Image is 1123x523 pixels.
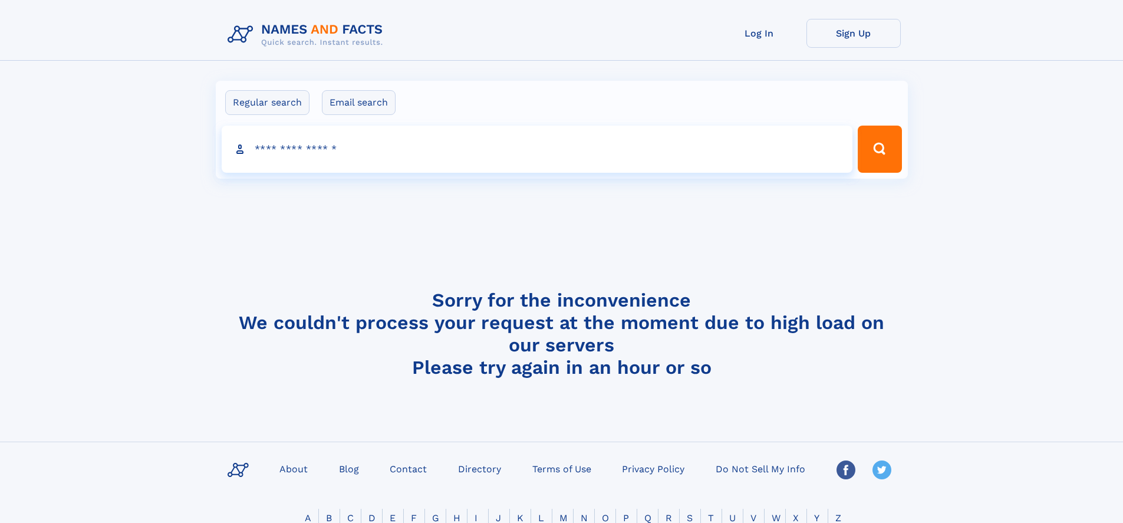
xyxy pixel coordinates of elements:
img: Logo Names and Facts [223,19,393,51]
a: Sign Up [806,19,901,48]
img: Facebook [837,460,855,479]
a: Terms of Use [528,460,596,477]
a: Log In [712,19,806,48]
a: Directory [453,460,506,477]
label: Email search [322,90,396,115]
button: Search Button [858,126,901,173]
input: search input [222,126,853,173]
label: Regular search [225,90,309,115]
a: Blog [334,460,364,477]
img: Twitter [872,460,891,479]
h4: Sorry for the inconvenience We couldn't process your request at the moment due to high load on ou... [223,289,901,379]
a: Do Not Sell My Info [711,460,810,477]
a: About [275,460,312,477]
a: Contact [385,460,432,477]
a: Privacy Policy [617,460,689,477]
